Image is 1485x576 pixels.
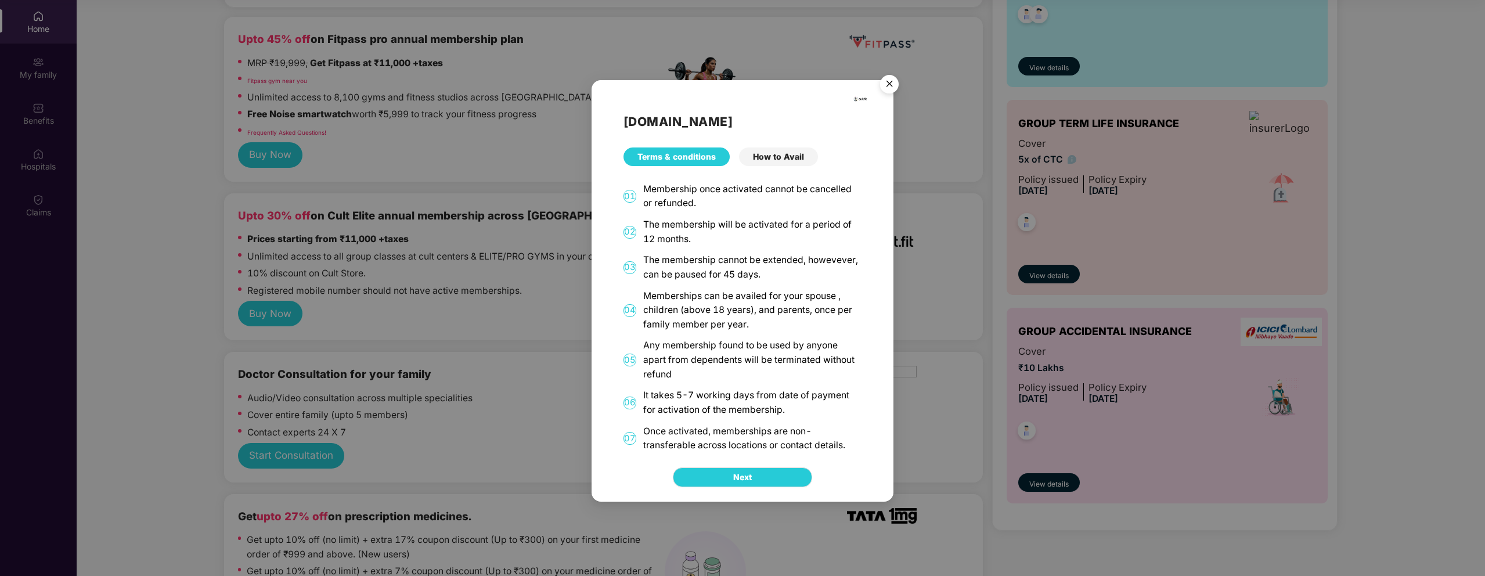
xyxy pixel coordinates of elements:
[643,289,862,332] div: Memberships can be availed for your spouse , children (above 18 years), and parents, once per fam...
[623,354,636,366] span: 05
[643,182,862,211] div: Membership once activated cannot be cancelled or refunded.
[623,397,636,409] span: 06
[623,147,730,166] div: Terms & conditions
[643,218,862,246] div: The membership will be activated for a period of 12 months.
[643,253,862,282] div: The membership cannot be extended, howevever, can be paused for 45 days.
[623,190,636,203] span: 01
[873,70,906,102] img: svg+xml;base64,PHN2ZyB4bWxucz0iaHR0cDovL3d3dy53My5vcmcvMjAwMC9zdmciIHdpZHRoPSI1NiIgaGVpZ2h0PSI1Ni...
[853,92,867,106] img: cult.png
[643,424,862,453] div: Once activated, memberships are non-transferable across locations or contact details.
[873,69,904,100] button: Close
[623,304,636,317] span: 04
[739,147,818,166] div: How to Avail
[623,432,636,445] span: 07
[623,226,636,239] span: 02
[623,112,862,131] h2: [DOMAIN_NAME]
[623,261,636,274] span: 03
[643,388,862,417] div: It takes 5-7 working days from date of payment for activation of the membership.
[733,471,752,484] span: Next
[643,339,862,381] div: Any membership found to be used by anyone apart from dependents will be terminated without refund
[673,467,812,487] button: Next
